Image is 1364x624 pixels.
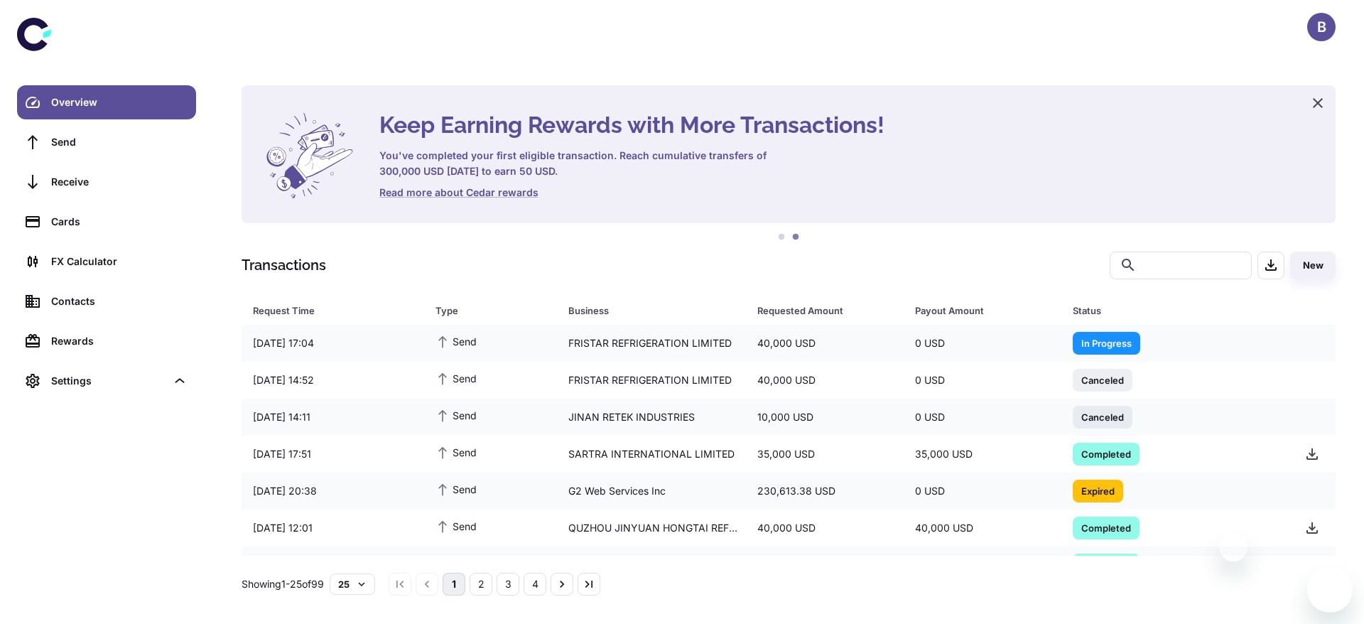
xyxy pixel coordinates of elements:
[551,573,573,596] button: Go to next page
[746,478,904,505] div: 230,613.38 USD
[17,165,196,199] a: Receive
[904,515,1061,542] div: 40,000 USD
[51,174,188,190] div: Receive
[17,244,196,279] a: FX Calculator
[497,573,519,596] button: Go to page 3
[435,555,477,571] span: Send
[904,330,1061,357] div: 0 USD
[557,478,746,505] div: G2 Web Services Inc
[242,441,424,468] div: [DATE] 17:51
[242,367,424,394] div: [DATE] 14:52
[746,441,904,468] div: 35,000 USD
[904,552,1061,579] div: 30,000 USD
[904,441,1061,468] div: 35,000 USD
[242,404,424,431] div: [DATE] 14:11
[774,230,789,244] button: 1
[242,515,424,542] div: [DATE] 12:01
[1290,252,1336,279] button: New
[242,254,326,276] h1: Transactions
[379,148,770,179] h6: You've completed your first eligible transaction. Reach cumulative transfers of 300,000 USD [DATE...
[904,367,1061,394] div: 0 USD
[253,301,400,321] div: Request Time
[17,85,196,119] a: Overview
[1307,13,1336,41] button: B
[330,574,375,595] button: 25
[379,108,1319,142] h4: Keep Earning Rewards with More Transactions!
[51,373,166,389] div: Settings
[242,552,424,579] div: [DATE] 17:12
[379,185,1319,200] a: Read more about Cedar rewards
[1073,483,1123,497] span: Expired
[51,95,188,110] div: Overview
[1073,372,1132,387] span: Canceled
[789,230,803,244] button: 2
[524,573,546,596] button: Go to page 4
[435,301,551,321] span: Type
[746,515,904,542] div: 40,000 USD
[435,481,477,497] span: Send
[51,214,188,230] div: Cards
[435,518,477,534] span: Send
[51,294,188,309] div: Contacts
[51,254,188,269] div: FX Calculator
[242,576,324,592] p: Showing 1-25 of 99
[435,370,477,386] span: Send
[435,333,477,349] span: Send
[1073,446,1140,461] span: Completed
[746,552,904,579] div: 30,000 USD
[470,573,492,596] button: Go to page 2
[915,301,1037,321] div: Payout Amount
[1073,409,1132,424] span: Canceled
[1073,335,1140,350] span: In Progress
[1073,301,1277,321] span: Status
[242,478,424,505] div: [DATE] 20:38
[1219,533,1247,561] iframe: Close message
[746,404,904,431] div: 10,000 USD
[435,301,532,321] div: Type
[904,478,1061,505] div: 0 USD
[435,407,477,423] span: Send
[17,284,196,318] a: Contacts
[578,573,600,596] button: Go to last page
[51,333,188,349] div: Rewards
[557,404,746,431] div: JINAN RETEK INDUSTRIES
[557,441,746,468] div: SARTRA INTERNATIONAL LIMITED
[757,301,879,321] div: Requested Amount
[557,367,746,394] div: FRISTAR REFRIGERATION LIMITED
[17,364,196,398] div: Settings
[1073,301,1258,321] div: Status
[1073,520,1140,534] span: Completed
[1307,567,1353,613] iframe: Button to launch messaging window
[557,330,746,357] div: FRISTAR REFRIGERATION LIMITED
[253,301,418,321] span: Request Time
[746,367,904,394] div: 40,000 USD
[17,205,196,239] a: Cards
[557,552,746,579] div: STELLAR LIMITED
[17,125,196,159] a: Send
[746,330,904,357] div: 40,000 USD
[242,330,424,357] div: [DATE] 17:04
[17,324,196,358] a: Rewards
[386,573,602,596] nav: pagination navigation
[557,515,746,542] div: QUZHOU JINYUAN HONGTAI REFRIGERANT CO.,
[757,301,898,321] span: Requested Amount
[435,444,477,460] span: Send
[915,301,1056,321] span: Payout Amount
[443,573,465,596] button: page 1
[904,404,1061,431] div: 0 USD
[51,134,188,150] div: Send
